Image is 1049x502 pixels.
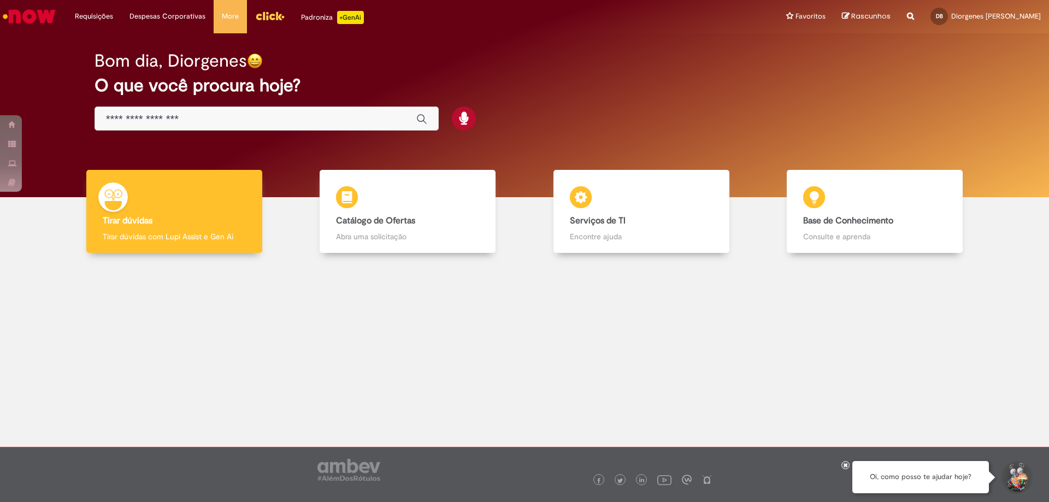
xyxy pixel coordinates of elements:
img: click_logo_yellow_360x200.png [255,8,285,24]
button: Iniciar Conversa de Suporte [1000,461,1033,494]
img: logo_footer_workplace.png [682,475,692,485]
a: Tirar dúvidas Tirar dúvidas com Lupi Assist e Gen Ai [57,170,291,253]
p: Encontre ajuda [570,231,713,242]
img: happy-face.png [247,53,263,69]
div: Padroniza [301,11,364,24]
span: Requisições [75,11,113,22]
p: +GenAi [337,11,364,24]
span: Diorgenes [PERSON_NAME] [951,11,1041,21]
b: Serviços de TI [570,215,626,226]
span: Despesas Corporativas [129,11,205,22]
img: logo_footer_linkedin.png [639,477,645,484]
div: Oi, como posso te ajudar hoje? [852,461,989,493]
a: Serviços de TI Encontre ajuda [524,170,758,253]
span: More [222,11,239,22]
img: logo_footer_ambev_rotulo_gray.png [317,459,380,481]
img: logo_footer_naosei.png [702,475,712,485]
b: Base de Conhecimento [803,215,893,226]
a: Catálogo de Ofertas Abra uma solicitação [291,170,525,253]
span: DB [936,13,943,20]
p: Tirar dúvidas com Lupi Assist e Gen Ai [103,231,246,242]
a: Base de Conhecimento Consulte e aprenda [758,170,992,253]
p: Abra uma solicitação [336,231,479,242]
p: Consulte e aprenda [803,231,946,242]
h2: Bom dia, Diorgenes [95,51,247,70]
img: logo_footer_facebook.png [596,478,602,483]
img: logo_footer_twitter.png [617,478,623,483]
b: Tirar dúvidas [103,215,152,226]
a: Rascunhos [842,11,891,22]
img: ServiceNow [1,5,57,27]
b: Catálogo de Ofertas [336,215,415,226]
h2: O que você procura hoje? [95,76,955,95]
img: logo_footer_youtube.png [657,473,671,487]
span: Rascunhos [851,11,891,21]
span: Favoritos [795,11,826,22]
